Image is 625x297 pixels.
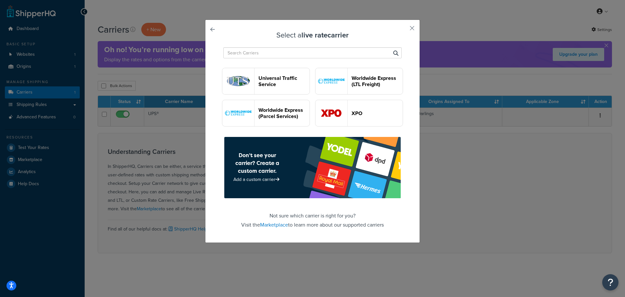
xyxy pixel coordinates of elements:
img: xpoFreight logo [315,100,347,126]
strong: live rate carrier [301,30,349,40]
header: Worldwide Express (Parcel Services) [258,107,310,119]
button: Open Resource Center [602,274,618,290]
img: worldwideExpressFreight logo [315,68,347,94]
header: Universal Traffic Service [258,75,310,87]
footer: Not sure which carrier is right for you? Visit the to learn more about our supported carriers [222,137,403,230]
button: xpoFreight logoXPO [315,100,403,126]
input: Search Carriers [223,47,402,58]
h4: Don’t see your carrier? Create a custom carrier. [228,151,286,175]
a: Add a custom carrier [233,176,281,183]
img: utsFreight logo [222,68,254,94]
button: worldwideExpress logoWorldwide Express (Parcel Services) [222,100,310,126]
header: Worldwide Express (LTL Freight) [352,75,403,87]
button: utsFreight logoUniversal Traffic Service [222,68,310,95]
button: worldwideExpressFreight logoWorldwide Express (LTL Freight) [315,68,403,95]
h3: Select a [222,31,403,39]
header: XPO [352,110,403,116]
img: worldwideExpress logo [222,100,254,126]
a: Marketplace [260,221,288,229]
